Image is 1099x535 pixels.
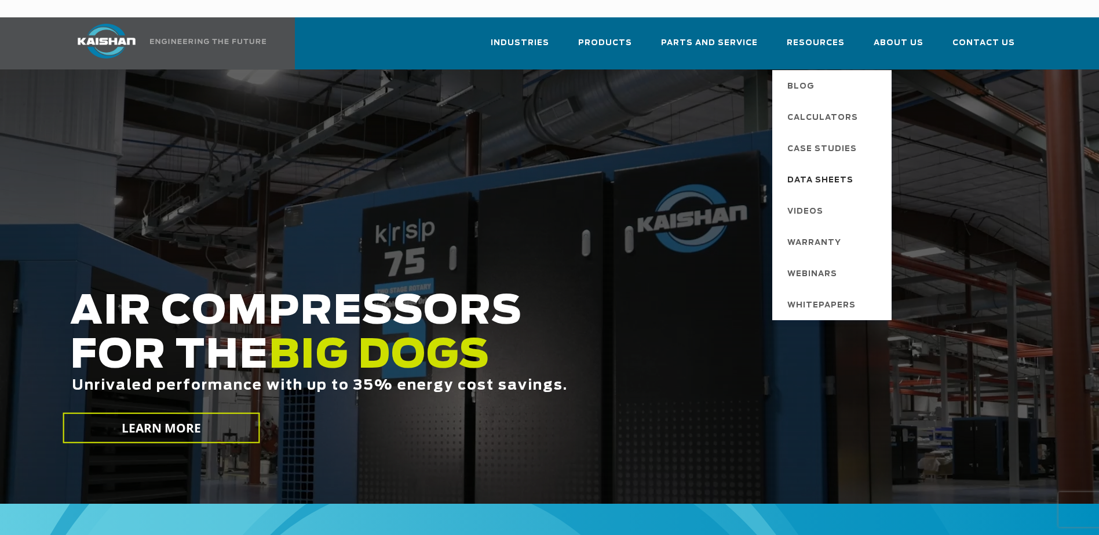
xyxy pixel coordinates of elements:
[787,265,837,284] span: Webinars
[121,420,201,437] span: LEARN MORE
[776,164,892,195] a: Data Sheets
[787,233,841,253] span: Warranty
[578,28,632,67] a: Products
[661,36,758,50] span: Parts and Service
[787,140,857,159] span: Case Studies
[787,36,845,50] span: Resources
[72,379,568,393] span: Unrivaled performance with up to 35% energy cost savings.
[787,171,853,190] span: Data Sheets
[776,195,892,226] a: Videos
[491,36,549,50] span: Industries
[269,336,490,376] span: BIG DOGS
[70,290,867,430] h2: AIR COMPRESSORS FOR THE
[63,413,260,444] a: LEARN MORE
[787,202,823,222] span: Videos
[63,17,268,69] a: Kaishan USA
[776,70,892,101] a: Blog
[787,108,858,128] span: Calculators
[578,36,632,50] span: Products
[491,28,549,67] a: Industries
[787,28,845,67] a: Resources
[874,36,923,50] span: About Us
[776,289,892,320] a: Whitepapers
[63,24,150,58] img: kaishan logo
[150,39,266,44] img: Engineering the future
[787,77,815,97] span: Blog
[776,226,892,258] a: Warranty
[776,101,892,133] a: Calculators
[952,28,1015,67] a: Contact Us
[661,28,758,67] a: Parts and Service
[952,36,1015,50] span: Contact Us
[776,133,892,164] a: Case Studies
[776,258,892,289] a: Webinars
[787,296,856,316] span: Whitepapers
[874,28,923,67] a: About Us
